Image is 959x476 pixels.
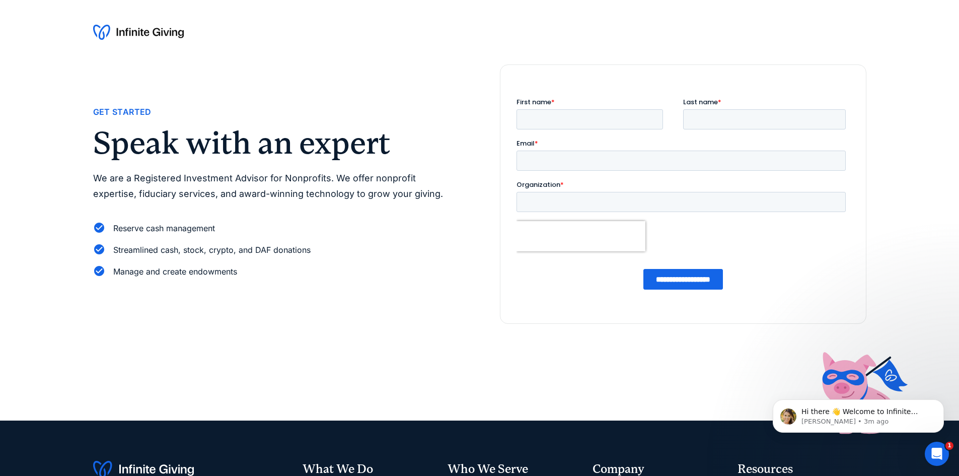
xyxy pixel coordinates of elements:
[945,442,953,450] span: 1
[113,265,237,279] div: Manage and create endowments
[93,105,152,119] div: Get Started
[517,97,850,307] iframe: Form 0
[758,378,959,449] iframe: Intercom notifications message
[925,442,949,466] iframe: Intercom live chat
[113,222,215,235] div: Reserve cash management
[93,127,460,159] h2: Speak with an expert
[113,243,311,257] div: Streamlined cash, stock, crypto, and DAF donations
[93,171,460,201] p: We are a Registered Investment Advisor for Nonprofits. We offer nonprofit expertise, fiduciary se...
